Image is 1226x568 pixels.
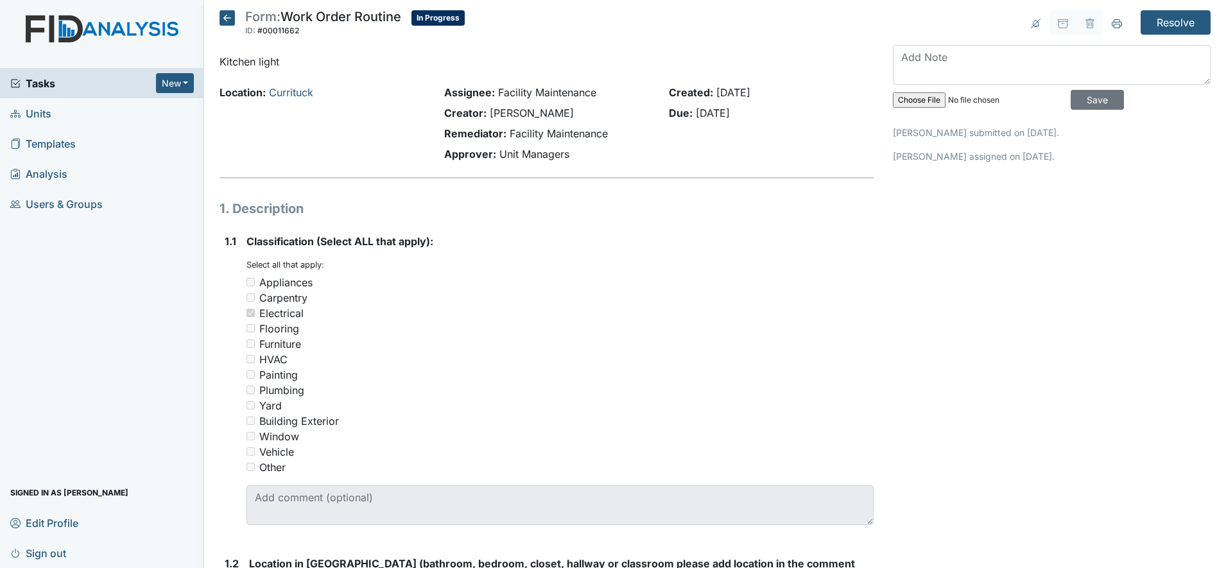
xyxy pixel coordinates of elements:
div: HVAC [259,352,288,367]
strong: Creator: [444,107,487,119]
button: New [156,73,194,93]
small: Select all that apply: [246,260,324,270]
div: Building Exterior [259,413,339,429]
input: Electrical [246,309,255,317]
input: HVAC [246,355,255,363]
span: Templates [10,133,76,153]
div: Carpentry [259,290,307,306]
h1: 1. Description [220,199,874,218]
span: Facility Maintenance [510,127,608,140]
div: Painting [259,367,298,383]
div: Vehicle [259,444,294,460]
a: Currituck [269,86,313,99]
span: #00011662 [257,26,299,35]
input: Appliances [246,278,255,286]
p: [PERSON_NAME] assigned on [DATE]. [893,150,1211,163]
span: Signed in as [PERSON_NAME] [10,483,128,503]
input: Resolve [1141,10,1211,35]
strong: Due: [669,107,693,119]
input: Plumbing [246,386,255,394]
div: Work Order Routine [245,10,401,39]
input: Other [246,463,255,471]
span: [PERSON_NAME] [490,107,574,119]
strong: Remediator: [444,127,506,140]
span: Form: [245,9,281,24]
input: Furniture [246,340,255,348]
div: Electrical [259,306,304,321]
input: Carpentry [246,293,255,302]
div: Plumbing [259,383,304,398]
span: [DATE] [716,86,750,99]
strong: Assignee: [444,86,495,99]
p: Kitchen light [220,54,874,69]
span: Analysis [10,164,67,184]
strong: Location: [220,86,266,99]
input: Flooring [246,324,255,332]
input: Painting [246,370,255,379]
div: Furniture [259,336,301,352]
span: Sign out [10,543,66,563]
p: [PERSON_NAME] submitted on [DATE]. [893,126,1211,139]
span: Edit Profile [10,513,78,533]
span: Users & Groups [10,194,103,214]
input: Building Exterior [246,417,255,425]
div: Flooring [259,321,299,336]
span: Unit Managers [499,148,569,160]
div: Yard [259,398,282,413]
input: Save [1071,90,1124,110]
span: Units [10,103,51,123]
strong: Created: [669,86,713,99]
span: In Progress [411,10,465,26]
label: 1.1 [225,234,236,249]
span: Classification (Select ALL that apply): [246,235,433,248]
div: Other [259,460,286,475]
a: Tasks [10,76,156,91]
span: ID: [245,26,255,35]
span: Facility Maintenance [498,86,596,99]
input: Vehicle [246,447,255,456]
strong: Approver: [444,148,496,160]
input: Yard [246,401,255,409]
span: [DATE] [696,107,730,119]
div: Window [259,429,299,444]
div: Appliances [259,275,313,290]
input: Window [246,432,255,440]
